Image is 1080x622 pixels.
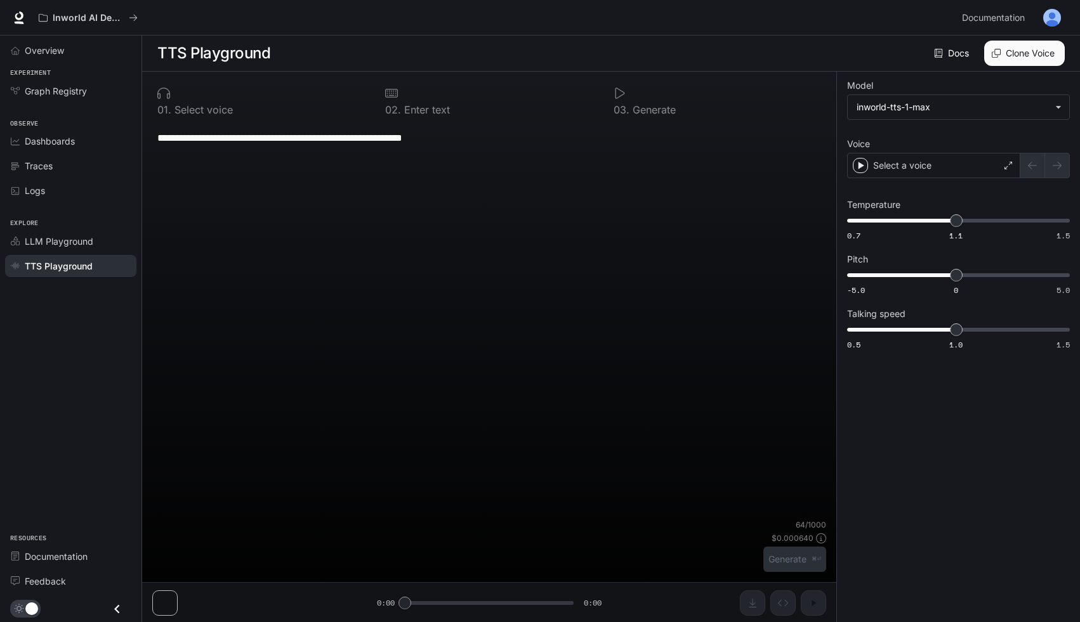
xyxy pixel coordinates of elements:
p: Model [847,81,873,90]
span: Documentation [962,10,1025,26]
span: Feedback [25,574,66,588]
p: 0 1 . [157,105,171,115]
span: 1.1 [949,230,963,241]
span: Graph Registry [25,84,87,98]
span: 0.7 [847,230,860,241]
button: Clone Voice [984,41,1065,66]
a: Traces [5,155,136,177]
p: Select voice [171,105,233,115]
a: LLM Playground [5,230,136,252]
span: Dark mode toggle [25,601,38,615]
p: Pitch [847,255,868,264]
span: Documentation [25,550,88,563]
a: Documentation [5,545,136,567]
span: LLM Playground [25,235,93,248]
span: Logs [25,184,45,197]
p: Voice [847,139,870,148]
a: Docs [932,41,974,66]
p: Enter text [401,105,450,115]
span: 0 [954,285,958,295]
p: 0 3 . [614,105,629,115]
p: Talking speed [847,309,905,318]
span: -5.0 [847,285,865,295]
p: 0 2 . [385,105,401,115]
p: Inworld AI Demos [53,13,124,23]
p: 64 / 1000 [796,519,826,530]
span: 0.5 [847,339,860,350]
a: Graph Registry [5,80,136,102]
div: inworld-tts-1-max [848,95,1069,119]
button: Close drawer [103,596,131,622]
button: All workspaces [33,5,143,30]
span: 1.5 [1057,230,1070,241]
a: Feedback [5,570,136,592]
img: User avatar [1043,9,1061,27]
a: Overview [5,39,136,62]
div: inworld-tts-1-max [857,101,1049,113]
a: Logs [5,179,136,202]
span: 1.5 [1057,339,1070,350]
h1: TTS Playground [157,41,270,66]
a: Dashboards [5,130,136,152]
span: Dashboards [25,134,75,148]
button: User avatar [1039,5,1065,30]
span: Overview [25,44,64,57]
span: Traces [25,159,53,172]
span: 5.0 [1057,285,1070,295]
span: TTS Playground [25,259,93,273]
p: Select a voice [873,159,932,172]
p: Temperature [847,200,900,209]
a: TTS Playground [5,255,136,277]
p: $ 0.000640 [772,533,813,543]
span: 1.0 [949,339,963,350]
a: Documentation [957,5,1034,30]
p: Generate [629,105,676,115]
